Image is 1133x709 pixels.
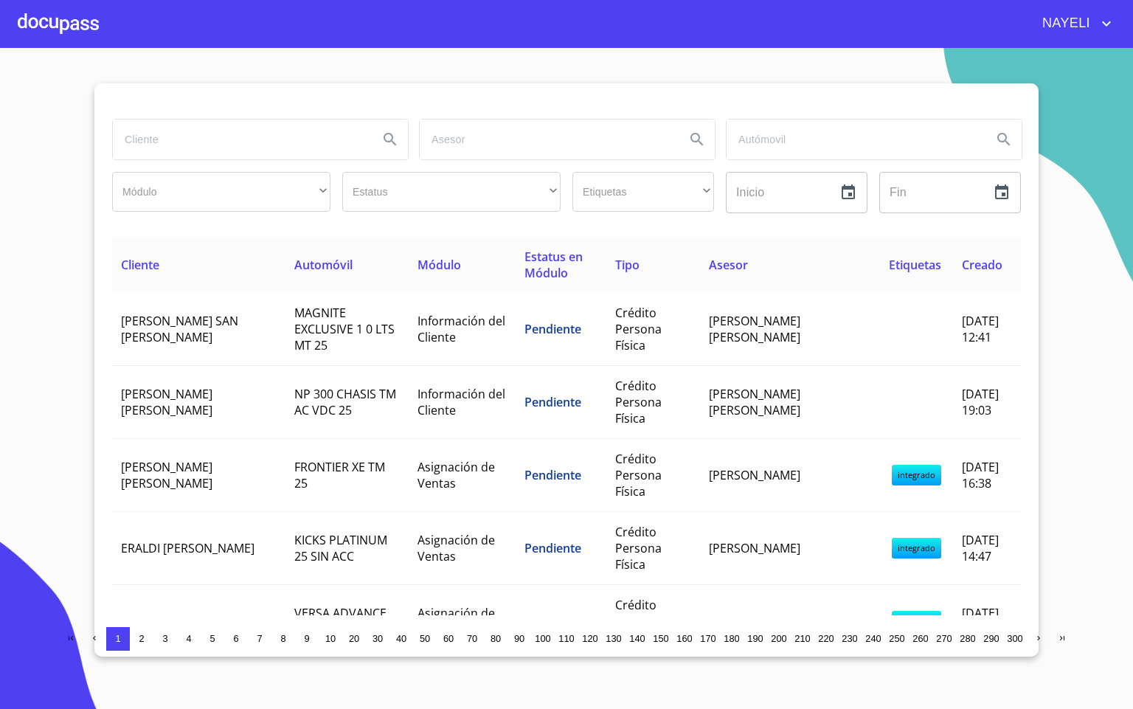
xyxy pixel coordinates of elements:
span: [PERSON_NAME] [PERSON_NAME] [709,313,800,345]
button: 160 [673,627,696,651]
button: 290 [980,627,1003,651]
span: Asignación de Ventas [417,605,495,637]
span: 250 [889,633,904,644]
span: 1 [115,633,120,644]
span: Estatus en Módulo [524,249,583,281]
span: [DATE] 14:19 [962,605,999,637]
button: Search [373,122,408,157]
span: 20 [349,633,359,644]
span: Creado [962,257,1002,273]
span: 170 [700,633,716,644]
span: Asignación de Ventas [417,532,495,564]
button: 3 [153,627,177,651]
span: 200 [771,633,786,644]
button: Search [986,122,1022,157]
div: ​ [112,172,330,212]
span: Información del Cliente [417,313,505,345]
span: Etiquetas [889,257,941,273]
button: 300 [1003,627,1027,651]
span: [PERSON_NAME] [PERSON_NAME] [709,386,800,418]
span: [PERSON_NAME] [709,467,800,483]
button: 7 [248,627,271,651]
button: 60 [437,627,460,651]
span: Crédito Persona Física [615,524,662,573]
button: 90 [507,627,531,651]
input: search [727,120,980,159]
span: FRONTIER XE TM 25 [294,459,385,491]
span: [PERSON_NAME] [PERSON_NAME] [121,386,212,418]
button: 8 [271,627,295,651]
span: NP 300 CHASIS TM AC VDC 25 [294,386,396,418]
span: VERSA ADVANCE CVT 25 SIN ACC [294,605,387,637]
button: 240 [862,627,885,651]
span: 30 [373,633,383,644]
span: 5 [209,633,215,644]
span: Asesor [709,257,748,273]
span: 140 [629,633,645,644]
button: 4 [177,627,201,651]
span: 210 [794,633,810,644]
span: 290 [983,633,999,644]
span: 10 [325,633,336,644]
span: 9 [304,633,309,644]
button: 1 [106,627,130,651]
span: Módulo [417,257,461,273]
span: Crédito Persona Física [615,378,662,426]
button: 80 [484,627,507,651]
button: 110 [555,627,578,651]
button: 6 [224,627,248,651]
span: 2 [139,633,144,644]
button: 9 [295,627,319,651]
div: ​ [342,172,561,212]
span: [PERSON_NAME] [121,613,212,629]
span: Crédito Persona Física [615,597,662,646]
button: 2 [130,627,153,651]
span: 270 [936,633,952,644]
button: 20 [342,627,366,651]
button: Search [679,122,715,157]
span: [DATE] 19:03 [962,386,999,418]
span: 150 [653,633,668,644]
span: 6 [233,633,238,644]
span: 50 [420,633,430,644]
span: 8 [280,633,285,644]
button: 200 [767,627,791,651]
span: MAGNITE EXCLUSIVE 1 0 LTS MT 25 [294,305,395,353]
span: 190 [747,633,763,644]
span: KICKS PLATINUM 25 SIN ACC [294,532,387,564]
span: 120 [582,633,597,644]
span: 80 [491,633,501,644]
span: 70 [467,633,477,644]
span: 230 [842,633,857,644]
button: 100 [531,627,555,651]
span: 260 [912,633,928,644]
span: [DATE] 16:38 [962,459,999,491]
span: 220 [818,633,834,644]
span: Crédito Persona Física [615,451,662,499]
button: 130 [602,627,626,651]
span: 130 [606,633,621,644]
button: 120 [578,627,602,651]
button: 70 [460,627,484,651]
span: integrado [892,465,941,485]
span: 240 [865,633,881,644]
span: Tipo [615,257,640,273]
span: [PERSON_NAME] [709,540,800,556]
span: Automóvil [294,257,353,273]
span: Pendiente [524,540,581,556]
span: 40 [396,633,406,644]
button: 40 [389,627,413,651]
input: search [420,120,673,159]
span: 4 [186,633,191,644]
span: 180 [724,633,739,644]
button: 220 [814,627,838,651]
span: 3 [162,633,167,644]
span: NAYELI [1031,12,1098,35]
span: 60 [443,633,454,644]
span: 100 [535,633,550,644]
span: Asignación de Ventas [417,459,495,491]
span: [PERSON_NAME] [PERSON_NAME] [121,459,212,491]
button: 170 [696,627,720,651]
button: account of current user [1031,12,1115,35]
span: Crédito Persona Física [615,305,662,353]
